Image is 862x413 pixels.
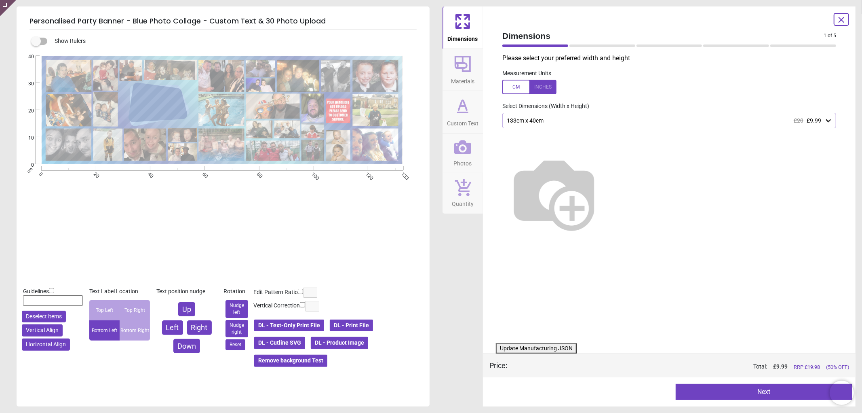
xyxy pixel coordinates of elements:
[447,116,478,128] span: Custom Text
[22,324,63,337] button: Vertical Align
[676,384,852,400] button: Next
[451,74,474,86] span: Materials
[824,32,836,39] span: 1 of 5
[226,320,248,338] button: Nudge right
[120,300,150,320] div: Top Right
[226,339,245,350] button: Reset
[253,354,328,368] button: Remove background Test
[162,320,183,335] button: Left
[826,364,849,371] span: (50% OFF)
[794,117,803,124] span: £20
[502,30,824,42] span: Dimensions
[23,288,49,294] span: Guidelines
[830,381,854,405] iframe: Brevo live chat
[223,288,250,296] div: Rotation
[443,6,483,49] button: Dimensions
[22,339,70,351] button: Horizontal Align
[36,36,430,46] div: Show Rulers
[253,288,298,297] label: Edit Pattern Ratio
[448,31,478,43] span: Dimensions
[89,288,150,296] div: Text Label Location
[443,91,483,133] button: Custom Text
[310,336,369,350] button: DL - Product Image
[489,360,507,371] div: Price :
[496,102,589,110] label: Select Dimensions (Width x Height)
[173,339,200,353] button: Down
[452,196,474,208] span: Quantity
[805,364,820,370] span: £ 19.98
[776,363,788,370] span: 9.99
[443,49,483,91] button: Materials
[454,156,472,168] span: Photos
[22,311,66,323] button: Deselect items
[89,320,120,341] div: Bottom Left
[794,364,820,371] span: RRP
[519,363,849,371] div: Total:
[502,70,551,78] label: Measurement Units
[807,117,821,124] span: £9.99
[502,54,843,63] p: Please select your preferred width and height
[178,302,195,316] button: Up
[506,117,824,124] div: 133cm x 40cm
[253,336,306,350] button: DL - Cutline SVG
[253,319,325,333] button: DL - Text-Only Print File
[443,133,483,173] button: Photos
[187,320,212,335] button: Right
[120,320,150,341] div: Bottom Right
[226,300,248,318] button: Nudge left
[496,343,577,354] button: Update Manufacturing JSON
[502,141,606,245] img: Helper for size comparison
[329,319,374,333] button: DL - Print File
[89,300,120,320] div: Top Left
[19,53,34,60] span: 40
[30,13,417,30] h5: Personalised Party Banner - Blue Photo Collage - Custom Text & 30 Photo Upload
[773,363,788,371] span: £
[253,302,300,310] label: Vertical Correction
[443,173,483,214] button: Quantity
[156,288,217,296] div: Text position nudge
